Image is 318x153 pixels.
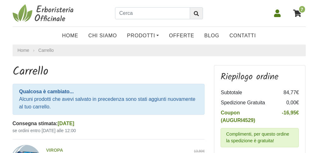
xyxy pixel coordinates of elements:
a: Chi Siamo [83,29,122,42]
div: Alcuni prodotti che avevi salvato in precedenza sono stati aggiunti nuovamente al tuo carrello. [13,84,205,115]
input: Cerca [115,7,190,19]
div: Complimenti, per questo ordine la spedizione è gratuita! [221,128,299,147]
a: Home [18,47,29,54]
a: 7 [290,5,306,21]
a: Carrello [38,48,54,53]
img: Erboristeria Officinale [13,4,76,23]
span: [DATE] [58,121,74,126]
span: 7 [298,5,306,13]
td: Coupon (AUGURI4529) [221,108,274,125]
h3: Riepilogo ordine [221,72,299,83]
td: Subtotale [221,88,274,98]
strong: Qualcosa è cambiato... [19,89,74,94]
a: Home [57,29,83,42]
a: OFFERTE [164,29,199,42]
div: Consegna stimata: [13,120,205,127]
a: Prodotti [122,29,164,42]
h1: Carrello [13,65,205,79]
td: Spedizione Gratuita [221,98,274,108]
a: Blog [199,29,224,42]
td: 84,77€ [274,88,299,98]
td: -16,95€ [274,108,299,125]
a: Contatti [224,29,261,42]
td: 0,00€ [274,98,299,108]
small: se ordini entro [DATE] alle 12:00 [13,127,205,134]
nav: breadcrumb [13,45,306,56]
